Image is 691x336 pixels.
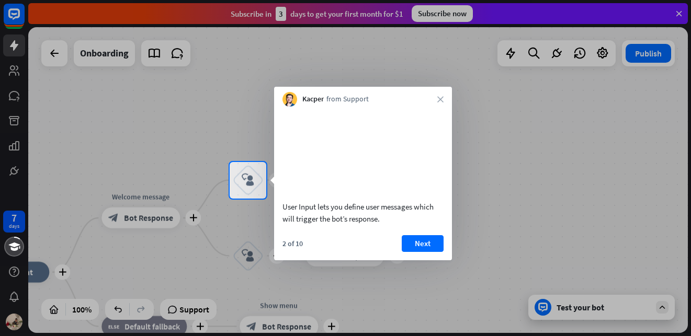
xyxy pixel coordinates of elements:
[402,235,444,252] button: Next
[326,94,369,105] span: from Support
[242,174,254,187] i: block_user_input
[282,239,303,248] div: 2 of 10
[302,94,324,105] span: Kacper
[437,96,444,102] i: close
[282,201,444,225] div: User Input lets you define user messages which will trigger the bot’s response.
[8,4,40,36] button: Open LiveChat chat widget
